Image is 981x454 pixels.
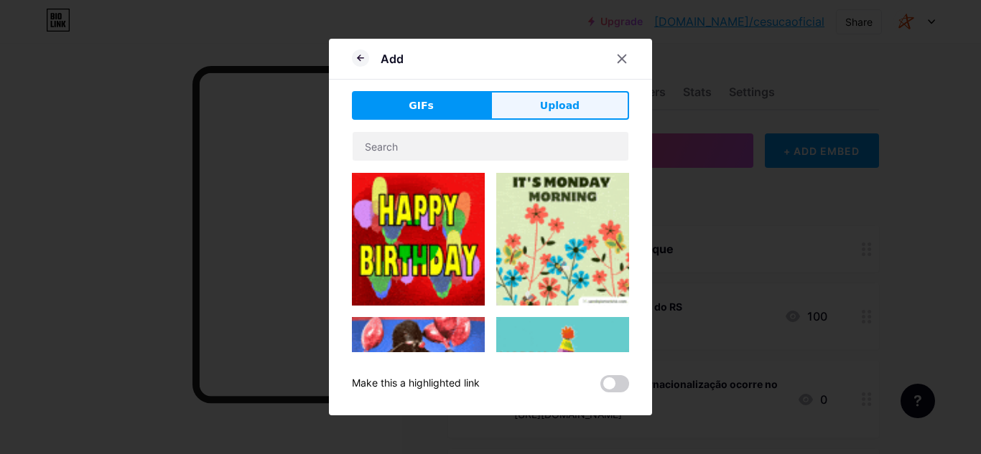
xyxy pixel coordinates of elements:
input: Search [353,132,628,161]
img: Gihpy [496,317,629,450]
img: Gihpy [496,173,629,306]
div: Add [381,50,404,67]
div: Make this a highlighted link [352,375,480,392]
span: Upload [540,98,580,113]
button: Upload [490,91,629,120]
span: GIFs [409,98,434,113]
img: Gihpy [352,317,485,418]
button: GIFs [352,91,490,120]
img: Gihpy [352,173,485,306]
